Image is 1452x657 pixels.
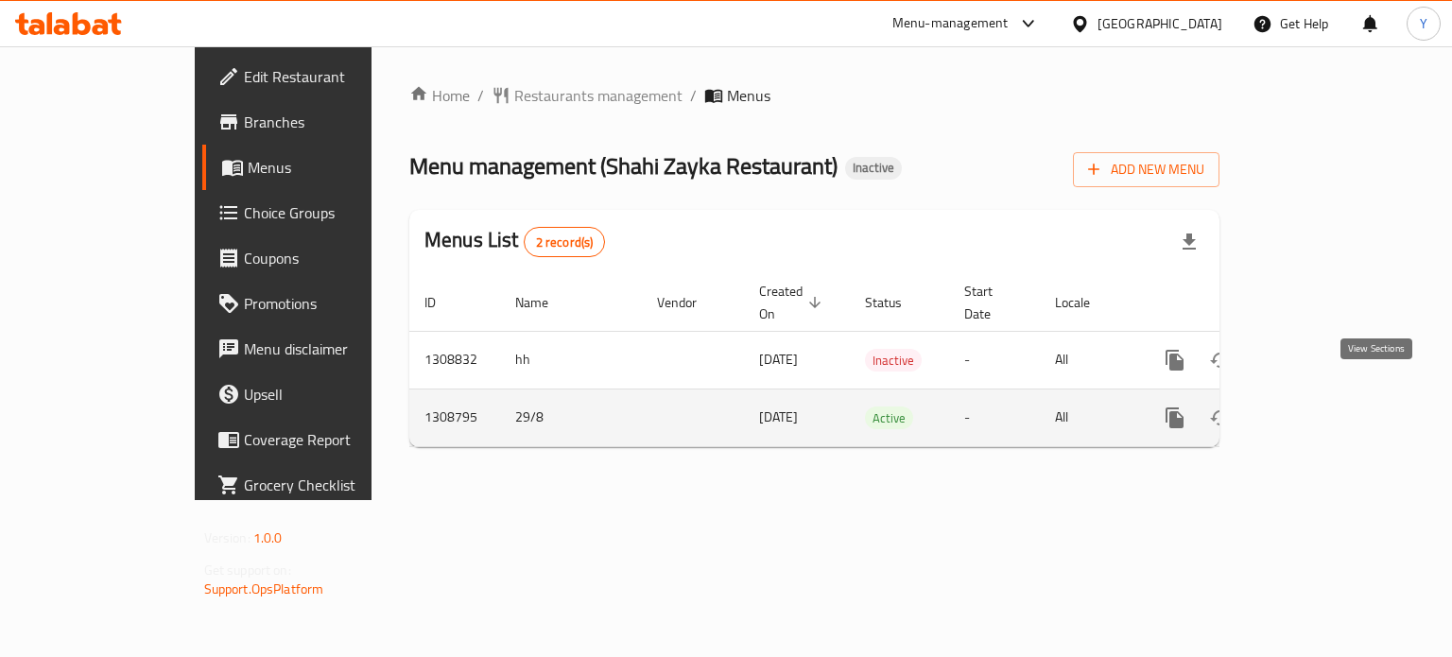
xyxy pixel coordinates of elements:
[202,235,438,281] a: Coupons
[409,331,500,389] td: 1308832
[248,156,423,179] span: Menus
[845,160,902,176] span: Inactive
[492,84,683,107] a: Restaurants management
[202,462,438,508] a: Grocery Checklist
[964,280,1017,325] span: Start Date
[244,474,423,496] span: Grocery Checklist
[759,347,798,372] span: [DATE]
[759,405,798,429] span: [DATE]
[244,65,423,88] span: Edit Restaurant
[657,291,721,314] span: Vendor
[1073,152,1219,187] button: Add New Menu
[202,372,438,417] a: Upsell
[1198,395,1243,441] button: Change Status
[1055,291,1115,314] span: Locale
[409,84,1219,107] nav: breadcrumb
[515,291,573,314] span: Name
[727,84,770,107] span: Menus
[424,291,460,314] span: ID
[949,331,1040,389] td: -
[204,577,324,601] a: Support.OpsPlatform
[244,337,423,360] span: Menu disclaimer
[892,12,1009,35] div: Menu-management
[1137,274,1349,332] th: Actions
[1152,337,1198,383] button: more
[202,145,438,190] a: Menus
[949,389,1040,446] td: -
[202,190,438,235] a: Choice Groups
[500,389,642,446] td: 29/8
[253,526,283,550] span: 1.0.0
[500,331,642,389] td: hh
[409,145,838,187] span: Menu management ( Shahi Zayka ​Restaurant )
[865,291,926,314] span: Status
[1152,395,1198,441] button: more
[1420,13,1427,34] span: Y
[244,111,423,133] span: Branches
[202,326,438,372] a: Menu disclaimer
[202,417,438,462] a: Coverage Report
[514,84,683,107] span: Restaurants management
[865,350,922,372] span: Inactive
[1040,331,1137,389] td: All
[244,247,423,269] span: Coupons
[202,281,438,326] a: Promotions
[477,84,484,107] li: /
[409,389,500,446] td: 1308795
[759,280,827,325] span: Created On
[204,558,291,582] span: Get support on:
[845,157,902,180] div: Inactive
[409,274,1349,447] table: enhanced table
[1040,389,1137,446] td: All
[865,407,913,429] span: Active
[1088,158,1204,182] span: Add New Menu
[202,99,438,145] a: Branches
[204,526,251,550] span: Version:
[1098,13,1222,34] div: [GEOGRAPHIC_DATA]
[424,226,605,257] h2: Menus List
[1167,219,1212,265] div: Export file
[244,428,423,451] span: Coverage Report
[244,383,423,406] span: Upsell
[525,233,605,251] span: 2 record(s)
[244,201,423,224] span: Choice Groups
[690,84,697,107] li: /
[202,54,438,99] a: Edit Restaurant
[244,292,423,315] span: Promotions
[409,84,470,107] a: Home
[865,406,913,429] div: Active
[865,349,922,372] div: Inactive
